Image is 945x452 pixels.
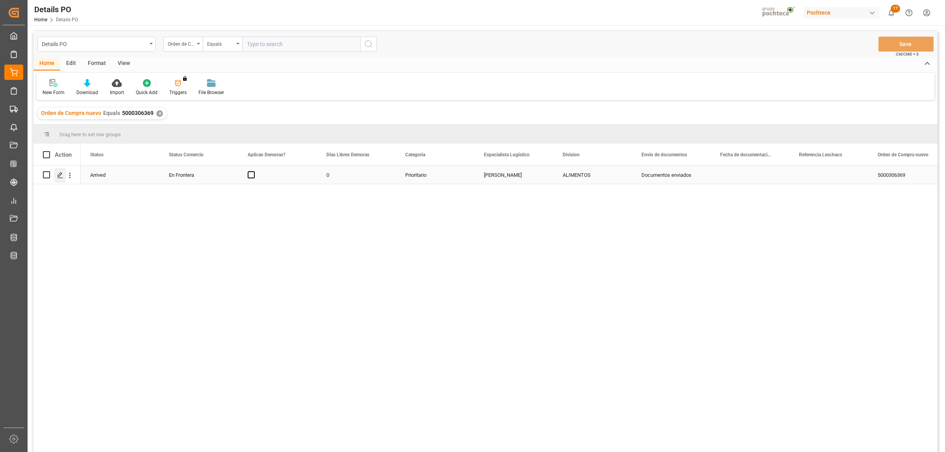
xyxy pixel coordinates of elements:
span: 5000306369 [122,110,154,116]
span: Status [90,152,104,157]
div: Quick Add [136,89,157,96]
div: Download [76,89,98,96]
span: Drag here to set row groups [59,132,121,137]
button: open menu [203,37,242,52]
div: Import [110,89,124,96]
span: Fecha de documentación requerida [720,152,773,157]
div: Equals [207,39,234,48]
span: Envio de documentos [641,152,687,157]
div: En Frontera [169,166,229,184]
span: Referencia Leschaco [799,152,842,157]
div: ✕ [156,110,163,117]
div: Format [82,57,112,70]
input: Type to search [242,37,360,52]
div: View [112,57,136,70]
span: Orden de Compra nuevo [878,152,928,157]
span: Especialista Logístico [484,152,530,157]
span: 17 [891,5,900,13]
a: Home [34,17,47,22]
div: Orden de Compra nuevo [168,39,195,48]
img: pochtecaImg.jpg_1689854062.jpg [760,6,799,20]
span: Categoria [405,152,425,157]
div: [PERSON_NAME] [474,166,553,184]
span: Aplican Demoras? [248,152,285,157]
span: Orden de Compra nuevo [41,110,101,116]
span: Equals [103,110,120,116]
div: File Browser [198,89,224,96]
div: Details PO [42,39,147,48]
span: Ctrl/CMD + S [896,51,919,57]
span: Status Comercio [169,152,204,157]
button: Pochteca [804,5,882,20]
div: Prioritario [396,166,474,184]
div: Press SPACE to select this row. [33,166,81,184]
div: Action [55,151,72,158]
div: ALIMENTOS [563,166,623,184]
div: Details PO [34,4,78,15]
div: Edit [60,57,82,70]
button: show 17 new notifications [882,4,900,22]
button: Help Center [900,4,918,22]
button: open menu [163,37,203,52]
button: search button [360,37,377,52]
div: New Form [43,89,65,96]
span: Días Libres Demoras [326,152,369,157]
span: Division [563,152,580,157]
div: Pochteca [804,7,879,19]
div: Arrived [81,166,159,184]
button: Save [878,37,934,52]
button: open menu [37,37,156,52]
div: Documentos enviados [632,166,711,184]
div: Home [33,57,60,70]
div: 0 [317,166,396,184]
